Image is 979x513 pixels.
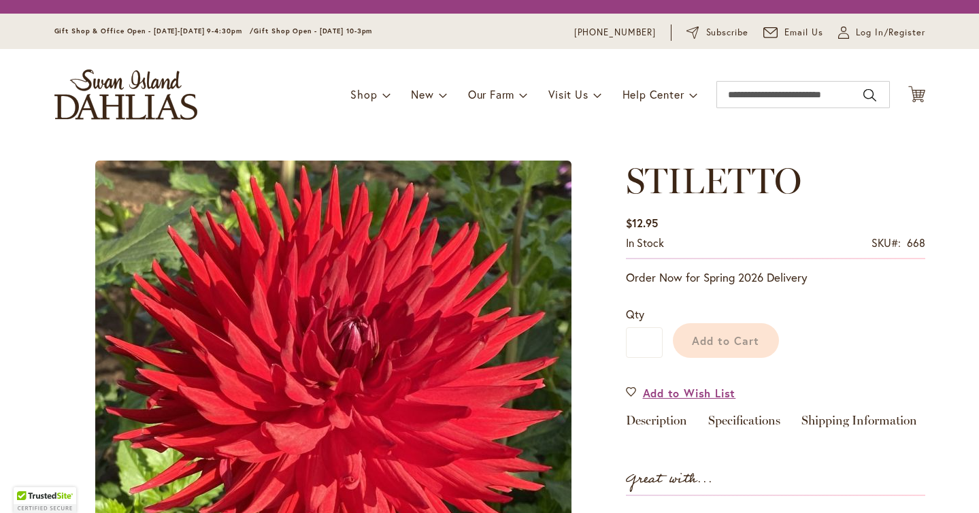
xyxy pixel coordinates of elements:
span: In stock [626,235,664,250]
span: Gift Shop Open - [DATE] 10-3pm [254,27,372,35]
a: Shipping Information [801,414,917,434]
a: Add to Wish List [626,385,736,401]
span: STILETTO [626,159,801,202]
div: Availability [626,235,664,251]
div: Detailed Product Info [626,414,925,434]
span: Add to Wish List [643,385,736,401]
div: TrustedSite Certified [14,487,76,513]
button: Search [863,84,876,106]
span: $12.95 [626,216,658,230]
span: Gift Shop & Office Open - [DATE]-[DATE] 9-4:30pm / [54,27,254,35]
a: Subscribe [686,26,748,39]
span: New [411,87,433,101]
p: Order Now for Spring 2026 Delivery [626,269,925,286]
div: 668 [907,235,925,251]
a: Description [626,414,687,434]
strong: SKU [872,235,901,250]
span: Email Us [784,26,823,39]
a: [PHONE_NUMBER] [574,26,657,39]
a: Log In/Register [838,26,925,39]
span: Help Center [623,87,684,101]
span: Subscribe [706,26,749,39]
a: store logo [54,69,197,120]
span: Log In/Register [856,26,925,39]
span: Our Farm [468,87,514,101]
span: Visit Us [548,87,588,101]
strong: Great with... [626,468,713,491]
span: Shop [350,87,377,101]
span: Qty [626,307,644,321]
a: Specifications [708,414,780,434]
a: Email Us [763,26,823,39]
